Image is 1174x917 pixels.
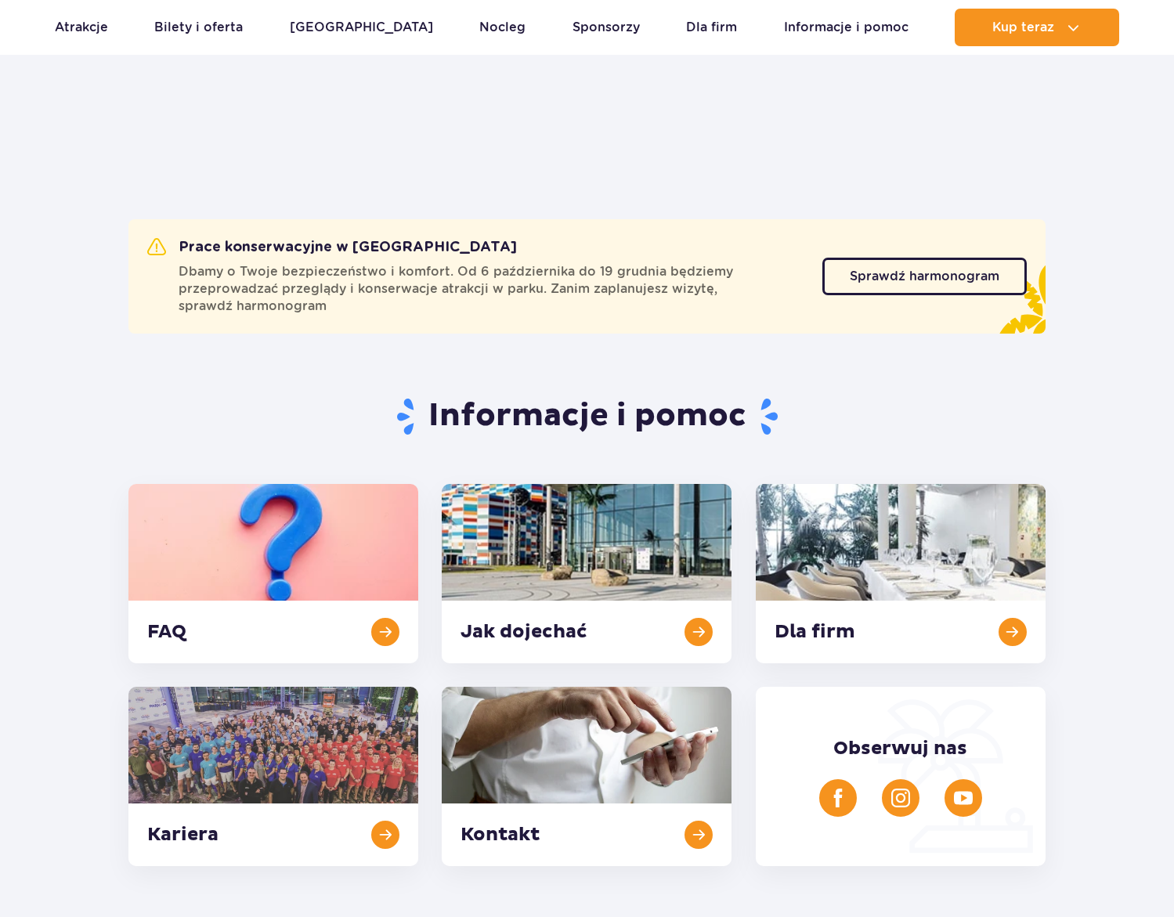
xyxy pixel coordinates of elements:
[154,9,243,46] a: Bilety i oferta
[147,238,517,257] h2: Prace konserwacyjne w [GEOGRAPHIC_DATA]
[955,9,1119,46] button: Kup teraz
[128,396,1046,437] h1: Informacje i pomoc
[829,789,847,807] img: Facebook
[891,789,910,807] img: Instagram
[573,9,640,46] a: Sponsorzy
[992,20,1054,34] span: Kup teraz
[850,270,999,283] span: Sprawdź harmonogram
[479,9,526,46] a: Nocleg
[290,9,433,46] a: [GEOGRAPHIC_DATA]
[822,258,1027,295] a: Sprawdź harmonogram
[686,9,737,46] a: Dla firm
[954,789,973,807] img: YouTube
[179,263,804,315] span: Dbamy o Twoje bezpieczeństwo i komfort. Od 6 października do 19 grudnia będziemy przeprowadzać pr...
[833,737,967,760] span: Obserwuj nas
[55,9,108,46] a: Atrakcje
[784,9,908,46] a: Informacje i pomoc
